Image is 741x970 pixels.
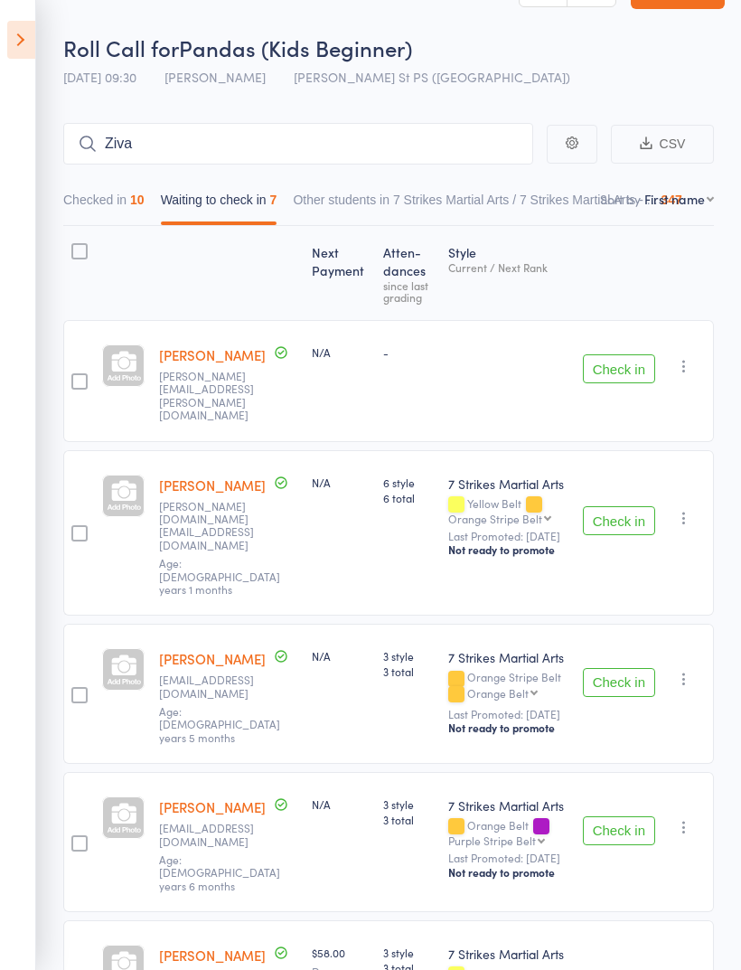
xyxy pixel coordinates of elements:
[159,946,266,965] a: [PERSON_NAME]
[448,475,568,493] div: 7 Strikes Martial Arts
[583,668,655,697] button: Check in
[164,68,266,86] span: [PERSON_NAME]
[448,834,536,846] div: Purple Stripe Belt
[448,648,568,666] div: 7 Strikes Martial Arts
[448,708,568,720] small: Last Promoted: [DATE]
[161,184,277,225] button: Waiting to check in7
[312,648,369,664] div: N/A
[611,125,714,164] button: CSV
[383,344,433,360] div: -
[63,184,145,225] button: Checked in10
[294,68,570,86] span: [PERSON_NAME] St PS ([GEOGRAPHIC_DATA])
[376,234,440,312] div: Atten­dances
[159,673,277,700] small: ramacfarlane@outlook.com
[305,234,376,312] div: Next Payment
[159,649,266,668] a: [PERSON_NAME]
[159,703,280,745] span: Age: [DEMOGRAPHIC_DATA] years 5 months
[448,796,568,815] div: 7 Strikes Martial Arts
[383,664,433,679] span: 3 total
[448,819,568,846] div: Orange Belt
[448,513,542,524] div: Orange Stripe Belt
[467,687,529,699] div: Orange Belt
[448,671,568,702] div: Orange Stripe Belt
[130,193,145,207] div: 10
[383,490,433,505] span: 6 total
[448,261,568,273] div: Current / Next Rank
[270,193,277,207] div: 7
[312,796,369,812] div: N/A
[159,370,277,422] small: Khatri.Mrinalini@gmail.com
[644,190,705,208] div: First name
[159,476,266,494] a: [PERSON_NAME]
[441,234,576,312] div: Style
[159,500,277,552] small: Betty.net@hotmail.com
[159,822,277,848] small: gloria_giaconia@hotmail.com
[63,33,179,62] span: Roll Call for
[383,812,433,827] span: 3 total
[448,945,568,963] div: 7 Strikes Martial Arts
[179,33,412,62] span: Pandas (Kids Beginner)
[583,816,655,845] button: Check in
[63,68,136,86] span: [DATE] 09:30
[583,506,655,535] button: Check in
[448,720,568,735] div: Not ready to promote
[293,184,681,225] button: Other students in 7 Strikes Martial Arts / 7 Strikes Martial Arts - ...347
[448,865,568,880] div: Not ready to promote
[159,345,266,364] a: [PERSON_NAME]
[312,344,369,360] div: N/A
[448,542,568,557] div: Not ready to promote
[63,123,533,165] input: Search by name
[600,190,641,208] label: Sort by
[383,279,433,303] div: since last grading
[448,530,568,542] small: Last Promoted: [DATE]
[159,852,280,893] span: Age: [DEMOGRAPHIC_DATA] years 6 months
[583,354,655,383] button: Check in
[159,555,280,597] span: Age: [DEMOGRAPHIC_DATA] years 1 months
[159,797,266,816] a: [PERSON_NAME]
[383,648,433,664] span: 3 style
[383,945,433,960] span: 3 style
[312,475,369,490] div: N/A
[448,852,568,864] small: Last Promoted: [DATE]
[383,796,433,812] span: 3 style
[448,497,568,524] div: Yellow Belt
[383,475,433,490] span: 6 style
